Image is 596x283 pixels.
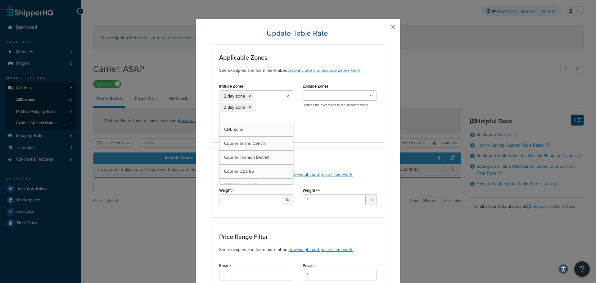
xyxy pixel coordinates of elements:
a: CDL Zone [219,123,293,136]
a: Courier UES 86 [219,165,293,178]
a: Courier Fashion District [219,151,293,164]
label: Weight > [219,188,235,193]
h3: Weight Range Filter [219,158,377,165]
label: Exclude Zones [303,84,328,89]
label: Price > [219,263,231,268]
span: Courier UES 86 [224,168,254,175]
h2: Update Table Rate [211,28,385,38]
p: Defines the exceptions to the included zones [303,103,377,107]
label: Price <= [303,263,317,268]
span: 3 day zone [224,104,245,111]
label: Include Zones [219,84,244,89]
label: Weight <= [303,188,320,193]
h3: Applicable Zones [219,54,377,61]
p: See examples and learn more about [219,171,377,178]
a: how weight and price filters work. [289,246,353,253]
span: Courier Fashion District [224,154,269,161]
span: lb [282,194,293,205]
a: Courier Grand Central [219,137,293,150]
span: [PERSON_NAME] [224,182,257,189]
p: See examples and learn more about [219,67,377,74]
p: See examples and learn more about [219,246,377,253]
span: lb [366,194,377,205]
h3: Price Range Filter [219,233,377,240]
span: 2 day zone [224,93,245,99]
a: how weight and price filters work. [289,171,353,178]
span: CDL Zone [224,126,243,133]
a: how include and exclude zones work. [289,67,361,74]
a: [PERSON_NAME] [219,179,293,192]
span: Courier Grand Central [224,140,266,147]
